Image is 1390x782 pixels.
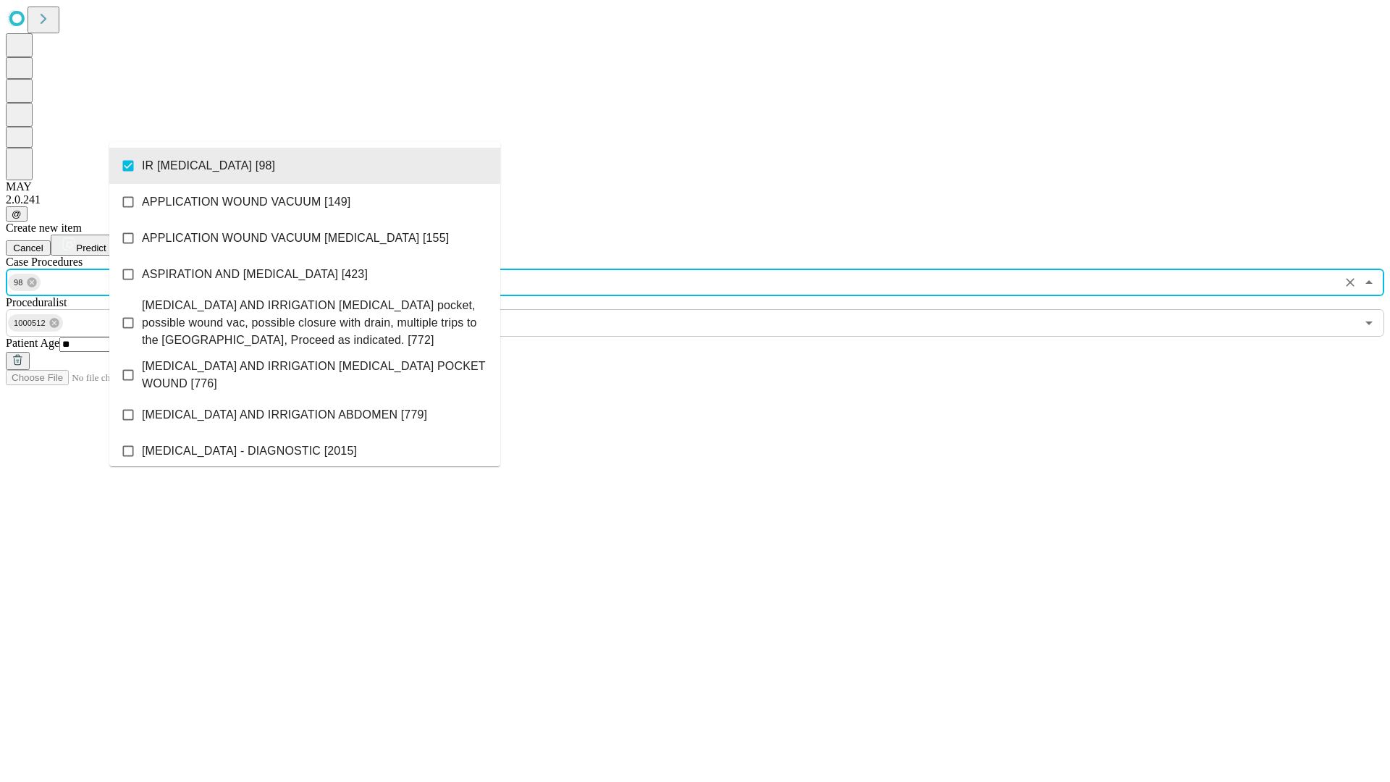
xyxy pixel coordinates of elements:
[6,296,67,308] span: Proceduralist
[6,222,82,234] span: Create new item
[6,206,28,222] button: @
[1340,272,1360,293] button: Clear
[1359,272,1379,293] button: Close
[142,157,275,175] span: IR [MEDICAL_DATA] [98]
[8,274,29,291] span: 98
[12,209,22,219] span: @
[13,243,43,253] span: Cancel
[6,193,1384,206] div: 2.0.241
[142,230,449,247] span: APPLICATION WOUND VACUUM [MEDICAL_DATA] [155]
[76,243,106,253] span: Predict
[1359,313,1379,333] button: Open
[142,266,368,283] span: ASPIRATION AND [MEDICAL_DATA] [423]
[51,235,117,256] button: Predict
[8,315,51,332] span: 1000512
[6,180,1384,193] div: MAY
[142,358,489,392] span: [MEDICAL_DATA] AND IRRIGATION [MEDICAL_DATA] POCKET WOUND [776]
[6,337,59,349] span: Patient Age
[6,240,51,256] button: Cancel
[142,406,427,424] span: [MEDICAL_DATA] AND IRRIGATION ABDOMEN [779]
[8,314,63,332] div: 1000512
[142,442,357,460] span: [MEDICAL_DATA] - DIAGNOSTIC [2015]
[8,274,41,291] div: 98
[142,297,489,349] span: [MEDICAL_DATA] AND IRRIGATION [MEDICAL_DATA] pocket, possible wound vac, possible closure with dr...
[142,193,350,211] span: APPLICATION WOUND VACUUM [149]
[6,256,83,268] span: Scheduled Procedure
